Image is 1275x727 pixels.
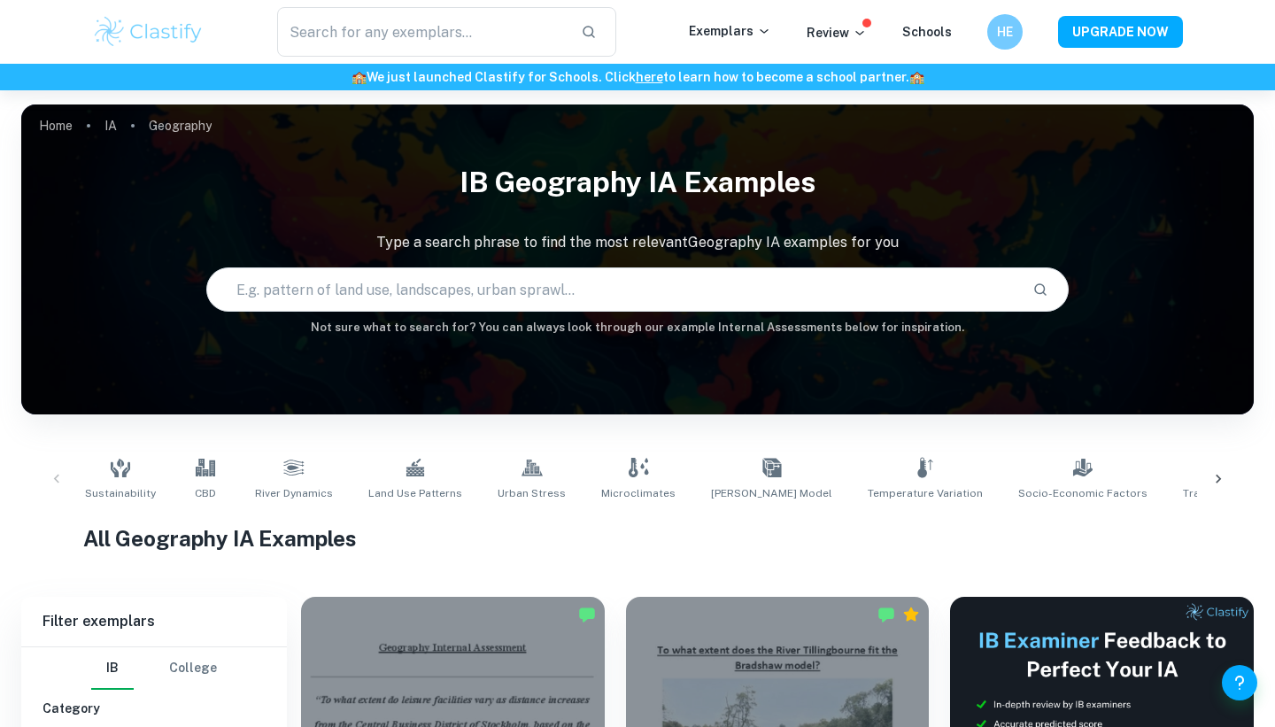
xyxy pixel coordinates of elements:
a: Schools [902,25,952,39]
button: Search [1025,275,1055,305]
span: Temperature Variation [868,485,983,501]
a: IA [104,113,117,138]
button: College [169,647,217,690]
input: E.g. pattern of land use, landscapes, urban sprawl... [207,265,1018,314]
div: Filter type choice [91,647,217,690]
button: IB [91,647,134,690]
span: [PERSON_NAME] Model [711,485,832,501]
h6: Category [42,699,266,718]
p: Review [807,23,867,43]
p: Exemplars [689,21,771,41]
div: Premium [902,606,920,623]
span: Socio-Economic Factors [1018,485,1147,501]
h1: All Geography IA Examples [83,522,1193,554]
p: Type a search phrase to find the most relevant Geography IA examples for you [21,232,1254,253]
button: UPGRADE NOW [1058,16,1183,48]
span: CBD [195,485,216,501]
span: 🏫 [352,70,367,84]
h6: We just launched Clastify for Schools. Click to learn how to become a school partner. [4,67,1271,87]
a: here [636,70,663,84]
button: Help and Feedback [1222,665,1257,700]
span: Urban Stress [498,485,566,501]
input: Search for any exemplars... [277,7,567,57]
h1: IB Geography IA examples [21,154,1254,211]
h6: Not sure what to search for? You can always look through our example Internal Assessments below f... [21,319,1254,336]
span: 🏫 [909,70,924,84]
span: River Dynamics [255,485,333,501]
span: Microclimates [601,485,676,501]
h6: Filter exemplars [21,597,287,646]
img: Clastify logo [92,14,205,50]
p: Geography [149,116,212,135]
img: Marked [578,606,596,623]
img: Marked [877,606,895,623]
span: Land Use Patterns [368,485,462,501]
a: Home [39,113,73,138]
span: Sustainability [85,485,156,501]
h6: HE [995,22,1016,42]
span: Traffic Flow [1183,485,1245,501]
button: HE [987,14,1023,50]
